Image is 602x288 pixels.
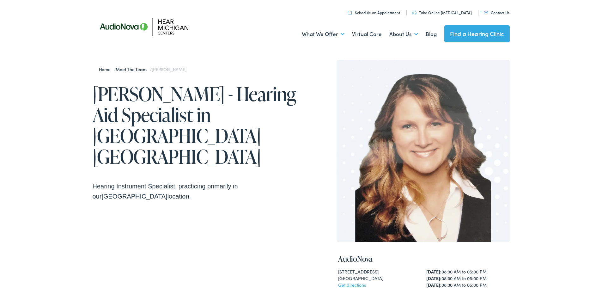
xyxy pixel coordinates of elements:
a: Take Online [MEDICAL_DATA] [412,10,472,15]
a: Meet the Team [116,66,149,72]
a: Schedule an Appointment [348,10,400,15]
h4: AudioNova [338,254,508,264]
p: Hearing Instrument Specialist, practicing primarily in our location. [93,181,301,201]
span: [PERSON_NAME] [152,66,186,72]
a: Blog [426,22,437,46]
a: Contact Us [484,10,509,15]
div: [STREET_ADDRESS] [338,268,420,275]
strong: [DATE]: [426,275,441,281]
img: utility icon [348,10,352,15]
img: Dawn Slagboom is a hearing instrument specialist at Hear Michigan Centers in Zeeland, MI. [337,60,510,242]
a: About Us [389,22,418,46]
div: [GEOGRAPHIC_DATA] [338,275,420,282]
img: utility icon [484,11,488,14]
strong: [DATE]: [426,282,441,288]
a: Find a Hearing Clinic [444,25,510,42]
img: utility icon [412,11,417,15]
strong: [DATE]: [426,268,441,275]
a: Get directions [338,282,366,288]
span: / / [99,66,186,72]
a: Home [99,66,114,72]
span: [GEOGRAPHIC_DATA] [101,193,167,200]
h1: [PERSON_NAME] - Hearing Aid Specialist in [GEOGRAPHIC_DATA] [GEOGRAPHIC_DATA] [93,83,301,167]
a: Virtual Care [352,22,382,46]
a: What We Offer [302,22,344,46]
